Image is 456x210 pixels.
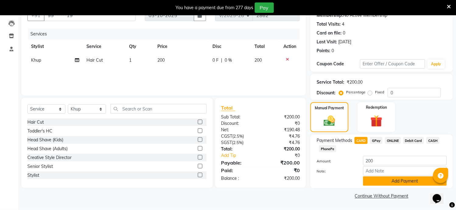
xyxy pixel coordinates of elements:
span: 2.5% [234,134,243,139]
span: CGST [221,133,233,139]
button: Add Payment [363,176,447,186]
div: No Active Membership [317,12,447,19]
th: Action [280,40,300,53]
div: Sub Total: [217,114,261,120]
div: Head Shave (Adults) [27,146,68,152]
span: Khup [31,57,41,63]
button: Apply [428,60,445,69]
input: Amount [363,156,447,165]
div: 0 [331,48,334,54]
th: Price [154,40,209,53]
span: 0 % [225,57,232,63]
div: You have a payment due from 277 days [176,5,254,11]
label: Fixed [375,89,384,95]
iframe: chat widget [430,186,450,204]
div: ₹200.00 [261,175,304,182]
div: ₹0 [261,167,304,174]
div: ( ) [217,139,261,146]
div: Discount: [317,90,335,96]
button: +91 [27,9,44,21]
span: SGST [221,140,232,145]
div: Discount: [217,120,261,127]
span: CARD [355,137,368,144]
label: Note: [312,168,359,174]
div: ₹200.00 [261,146,304,152]
label: Amount: [312,158,359,164]
div: Toddler's HC [27,128,52,134]
div: Hair Cut [27,119,44,125]
span: GPay [370,137,383,144]
input: Search by Name/Mobile/Email/Code [44,9,136,21]
div: ₹200.00 [347,79,363,85]
a: Continue Without Payment [312,193,452,200]
span: Hair Cut [86,57,103,63]
div: 4 [342,21,344,27]
div: ₹190.48 [261,127,304,133]
button: Pay [255,2,274,13]
th: Qty [125,40,154,53]
div: Creative Style Director [27,154,72,161]
div: Head Shave (Kids) [27,137,63,143]
div: ₹4.76 [261,133,304,139]
div: Net: [217,127,261,133]
div: Payable: [217,159,261,166]
span: 200 [157,57,165,63]
div: ₹200.00 [261,159,304,166]
label: Manual Payment [315,105,344,111]
div: [DATE] [338,39,351,45]
span: 1 [129,57,132,63]
div: ( ) [217,133,261,139]
div: Card on file: [317,30,342,36]
div: Membership: [317,12,343,19]
label: Percentage [346,89,366,95]
span: Payment Methods [317,137,352,144]
span: ONLINE [385,137,401,144]
div: Total Visits: [317,21,341,27]
span: 2.5% [233,140,243,145]
th: Total [251,40,280,53]
th: Disc [209,40,251,53]
span: Total [221,105,235,111]
div: Service Total: [317,79,344,85]
img: _gift.svg [367,114,386,129]
span: 200 [255,57,262,63]
div: 0 [343,30,345,36]
span: PhonePe [319,145,336,152]
div: Total: [217,146,261,152]
span: | [221,57,222,63]
input: Add Note [363,166,447,176]
div: Last Visit: [317,39,337,45]
div: Paid: [217,167,261,174]
div: Points: [317,48,330,54]
th: Stylist [27,40,83,53]
div: ₹0 [268,152,304,159]
span: Debit Card [403,137,424,144]
img: _cash.svg [320,114,338,128]
div: ₹0 [261,120,304,127]
div: Services [28,28,304,40]
span: 0 F [212,57,219,63]
div: Coupon Code [317,61,360,67]
input: Search or Scan [110,104,207,114]
div: Balance : [217,175,261,182]
div: ₹200.00 [261,114,304,120]
div: Stylist [27,172,39,179]
div: ₹4.76 [261,139,304,146]
input: Enter Offer / Coupon Code [360,59,425,69]
label: Redemption [366,105,387,110]
div: Senior Stylist [27,163,53,170]
th: Service [83,40,125,53]
a: Add Tip [217,152,268,159]
span: CASH [426,137,440,144]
